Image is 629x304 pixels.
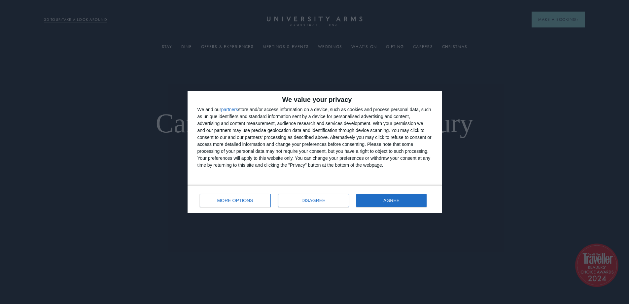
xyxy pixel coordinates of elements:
button: MORE OPTIONS [200,194,271,207]
button: partners [221,107,238,112]
div: We and our store and/or access information on a device, such as cookies and process personal data... [197,106,432,169]
button: AGREE [356,194,427,207]
h2: We value your privacy [197,96,432,103]
div: qc-cmp2-ui [188,91,442,213]
span: MORE OPTIONS [217,198,253,203]
span: DISAGREE [301,198,325,203]
button: DISAGREE [278,194,349,207]
span: AGREE [383,198,400,203]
